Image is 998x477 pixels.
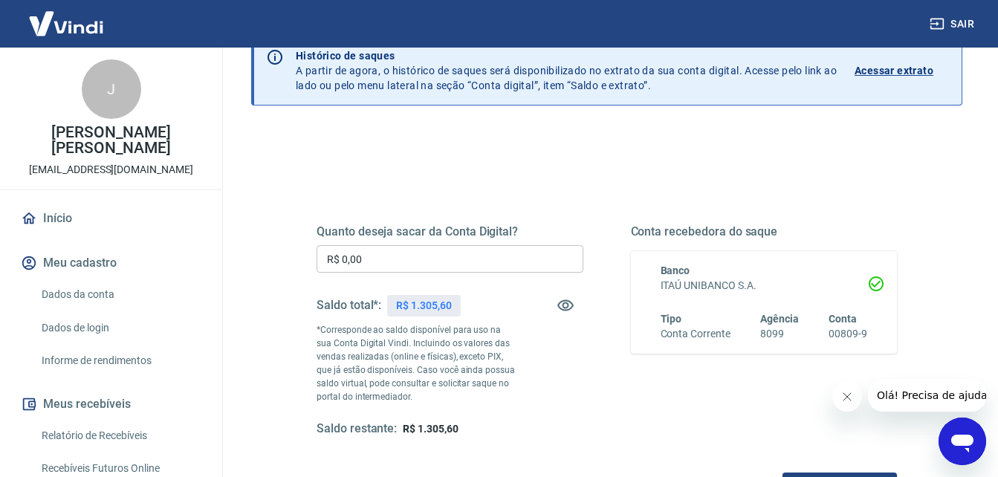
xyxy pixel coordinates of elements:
span: Tipo [661,313,682,325]
button: Sair [927,10,980,38]
img: Vindi [18,1,114,46]
a: Dados da conta [36,279,204,310]
button: Meu cadastro [18,247,204,279]
a: Informe de rendimentos [36,345,204,376]
p: A partir de agora, o histórico de saques será disponibilizado no extrato da sua conta digital. Ac... [296,48,837,93]
span: Agência [760,313,799,325]
h5: Quanto deseja sacar da Conta Digital? [317,224,583,239]
p: R$ 1.305,60 [396,298,451,314]
h5: Saldo total*: [317,298,381,313]
p: Histórico de saques [296,48,837,63]
h5: Conta recebedora do saque [631,224,898,239]
a: Dados de login [36,313,204,343]
button: Meus recebíveis [18,388,204,421]
h5: Saldo restante: [317,421,397,437]
iframe: Botão para abrir a janela de mensagens [939,418,986,465]
a: Relatório de Recebíveis [36,421,204,451]
span: Banco [661,265,690,276]
h6: 8099 [760,326,799,342]
p: Acessar extrato [855,63,933,78]
span: Conta [829,313,857,325]
a: Início [18,202,204,235]
p: [PERSON_NAME] [PERSON_NAME] [12,125,210,156]
p: [EMAIL_ADDRESS][DOMAIN_NAME] [29,162,193,178]
iframe: Mensagem da empresa [868,379,986,412]
a: Acessar extrato [855,48,950,93]
span: Olá! Precisa de ajuda? [9,10,125,22]
h6: 00809-9 [829,326,867,342]
div: J [82,59,141,119]
p: *Corresponde ao saldo disponível para uso na sua Conta Digital Vindi. Incluindo os valores das ve... [317,323,516,403]
iframe: Fechar mensagem [832,382,862,412]
h6: Conta Corrente [661,326,730,342]
span: R$ 1.305,60 [403,423,458,435]
h6: ITAÚ UNIBANCO S.A. [661,278,868,293]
